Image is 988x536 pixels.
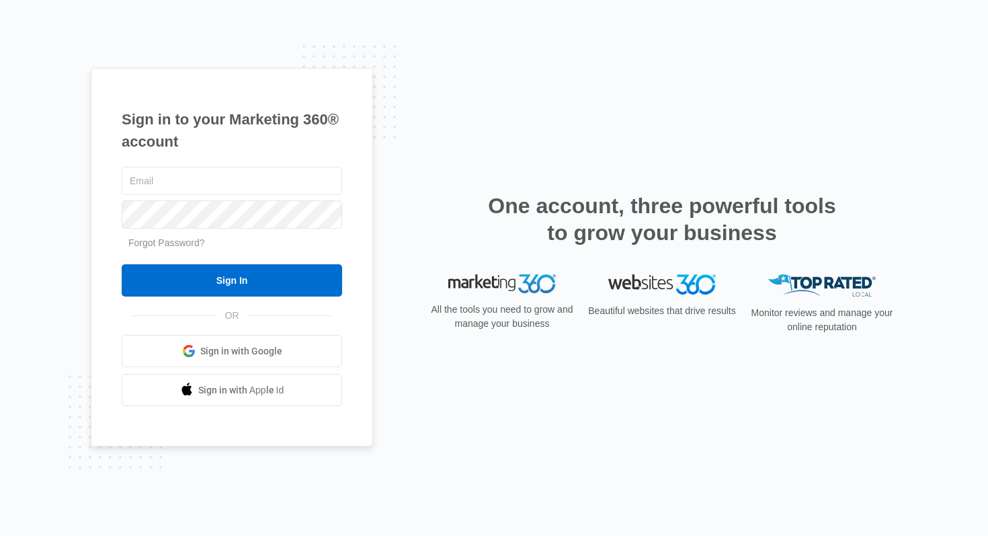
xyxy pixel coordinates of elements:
[128,237,205,248] a: Forgot Password?
[427,303,577,331] p: All the tools you need to grow and manage your business
[122,167,342,195] input: Email
[200,344,282,358] span: Sign in with Google
[587,304,737,318] p: Beautiful websites that drive results
[198,383,284,397] span: Sign in with Apple Id
[122,264,342,297] input: Sign In
[608,274,716,294] img: Websites 360
[122,374,342,406] a: Sign in with Apple Id
[484,192,840,246] h2: One account, three powerful tools to grow your business
[768,274,876,297] img: Top Rated Local
[747,306,897,334] p: Monitor reviews and manage your online reputation
[122,335,342,367] a: Sign in with Google
[448,274,556,293] img: Marketing 360
[216,309,249,323] span: OR
[122,108,342,153] h1: Sign in to your Marketing 360® account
